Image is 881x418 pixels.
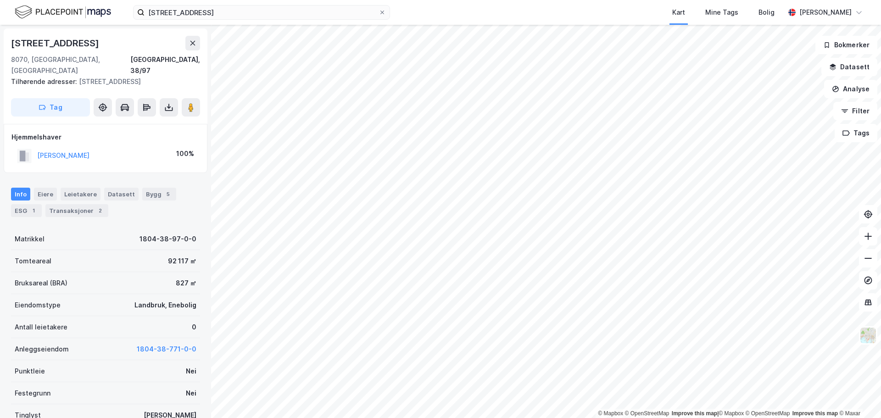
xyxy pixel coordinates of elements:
[186,388,196,399] div: Nei
[15,344,69,355] div: Anleggseiendom
[192,322,196,333] div: 0
[11,76,193,87] div: [STREET_ADDRESS]
[61,188,100,201] div: Leietakere
[746,410,790,417] a: OpenStreetMap
[15,300,61,311] div: Eiendomstype
[15,256,51,267] div: Tomteareal
[186,366,196,377] div: Nei
[824,80,877,98] button: Analyse
[168,256,196,267] div: 92 117 ㎡
[139,234,196,245] div: 1804-38-97-0-0
[799,7,852,18] div: [PERSON_NAME]
[176,148,194,159] div: 100%
[672,7,685,18] div: Kart
[34,188,57,201] div: Eiere
[859,327,877,344] img: Z
[15,366,45,377] div: Punktleie
[145,6,379,19] input: Søk på adresse, matrikkel, gårdeiere, leietakere eller personer
[45,204,108,217] div: Transaksjoner
[29,206,38,215] div: 1
[815,36,877,54] button: Bokmerker
[705,7,738,18] div: Mine Tags
[15,388,50,399] div: Festegrunn
[821,58,877,76] button: Datasett
[15,234,45,245] div: Matrikkel
[11,98,90,117] button: Tag
[11,204,42,217] div: ESG
[719,410,744,417] a: Mapbox
[15,4,111,20] img: logo.f888ab2527a4732fd821a326f86c7f29.svg
[104,188,139,201] div: Datasett
[758,7,775,18] div: Bolig
[163,189,173,199] div: 5
[134,300,196,311] div: Landbruk, Enebolig
[11,54,130,76] div: 8070, [GEOGRAPHIC_DATA], [GEOGRAPHIC_DATA]
[833,102,877,120] button: Filter
[672,410,717,417] a: Improve this map
[142,188,176,201] div: Bygg
[835,124,877,142] button: Tags
[15,278,67,289] div: Bruksareal (BRA)
[15,322,67,333] div: Antall leietakere
[598,409,860,418] div: |
[137,344,196,355] button: 1804-38-771-0-0
[95,206,105,215] div: 2
[11,36,101,50] div: [STREET_ADDRESS]
[11,132,200,143] div: Hjemmelshaver
[835,374,881,418] div: Kontrollprogram for chat
[130,54,200,76] div: [GEOGRAPHIC_DATA], 38/97
[11,78,79,85] span: Tilhørende adresser:
[835,374,881,418] iframe: Chat Widget
[625,410,669,417] a: OpenStreetMap
[176,278,196,289] div: 827 ㎡
[11,188,30,201] div: Info
[598,410,623,417] a: Mapbox
[792,410,838,417] a: Improve this map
